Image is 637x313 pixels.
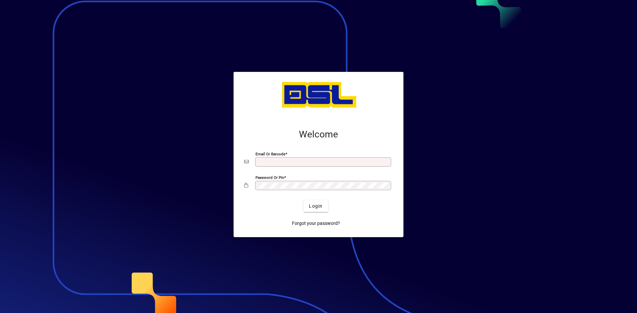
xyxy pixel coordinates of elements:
[304,200,328,212] button: Login
[255,152,285,156] mat-label: Email or Barcode
[255,175,284,180] mat-label: Password or Pin
[309,203,322,210] span: Login
[289,217,343,229] a: Forgot your password?
[292,220,340,227] span: Forgot your password?
[244,129,393,140] h2: Welcome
